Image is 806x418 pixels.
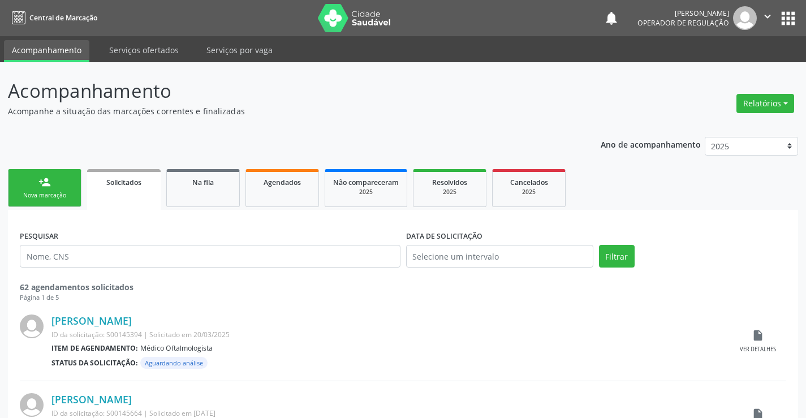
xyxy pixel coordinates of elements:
button: Relatórios [736,94,794,113]
span: Agendados [264,178,301,187]
label: PESQUISAR [20,227,58,245]
input: Nome, CNS [20,245,400,268]
span: Aguardando análise [140,357,208,369]
div: [PERSON_NAME] [637,8,729,18]
div: 2025 [501,188,557,196]
a: [PERSON_NAME] [51,393,132,406]
span: Na fila [192,178,214,187]
p: Ano de acompanhamento [601,137,701,151]
span: Cancelados [510,178,548,187]
b: Status da solicitação: [51,358,138,368]
p: Acompanhe a situação das marcações correntes e finalizadas [8,105,561,117]
a: Central de Marcação [8,8,97,27]
button: Filtrar [599,245,635,268]
b: Item de agendamento: [51,343,138,353]
span: ID da solicitação: S00145394 | [51,330,148,339]
div: 2025 [421,188,478,196]
input: Selecione um intervalo [406,245,593,268]
label: DATA DE SOLICITAÇÃO [406,227,482,245]
span: Solicitado em [DATE] [149,408,215,418]
span: ID da solicitação: S00145664 | [51,408,148,418]
div: 2025 [333,188,399,196]
div: person_add [38,176,51,188]
button: apps [778,8,798,28]
a: Serviços por vaga [199,40,281,60]
div: Ver detalhes [740,346,776,354]
img: img [20,314,44,338]
button: notifications [604,10,619,26]
span: Solicitados [106,178,141,187]
button:  [757,6,778,30]
div: Página 1 de 5 [20,293,786,303]
span: Central de Marcação [29,13,97,23]
span: Não compareceram [333,178,399,187]
span: Resolvidos [432,178,467,187]
span: Solicitado em 20/03/2025 [149,330,230,339]
a: Acompanhamento [4,40,89,62]
div: Nova marcação [16,191,73,200]
span: Médico Oftalmologista [140,343,213,353]
strong: 62 agendamentos solicitados [20,282,133,292]
i:  [761,10,774,23]
p: Acompanhamento [8,77,561,105]
i: insert_drive_file [752,329,764,342]
img: img [733,6,757,30]
a: [PERSON_NAME] [51,314,132,327]
span: Operador de regulação [637,18,729,28]
a: Serviços ofertados [101,40,187,60]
